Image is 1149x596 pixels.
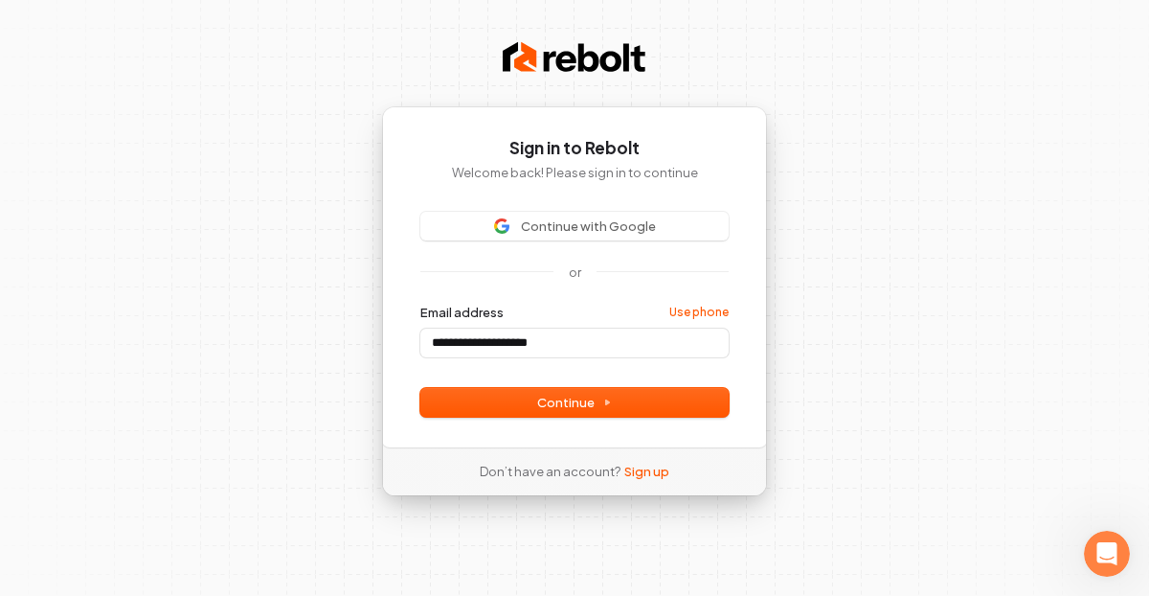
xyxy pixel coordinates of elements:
[624,463,669,480] a: Sign up
[503,38,646,77] img: Rebolt Logo
[669,305,729,320] a: Use phone
[480,463,620,480] span: Don’t have an account?
[420,212,729,241] button: Sign in with GoogleContinue with Google
[420,137,729,160] h1: Sign in to Rebolt
[420,304,504,321] label: Email address
[420,388,729,417] button: Continue
[521,218,656,235] span: Continue with Google
[1084,531,1130,577] iframe: Intercom live chat
[494,218,509,234] img: Sign in with Google
[569,264,581,281] p: or
[537,394,612,411] span: Continue
[420,164,729,181] p: Welcome back! Please sign in to continue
